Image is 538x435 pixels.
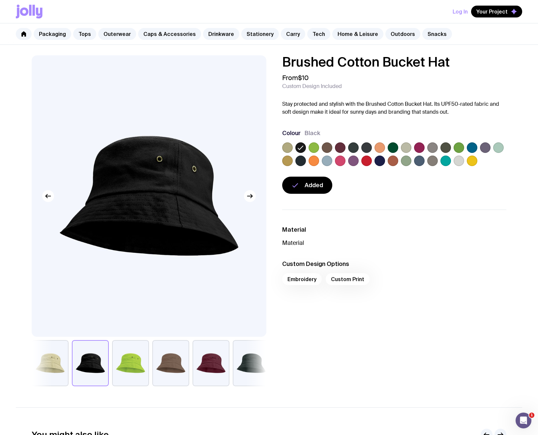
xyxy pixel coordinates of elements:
[241,28,279,40] a: Stationery
[516,413,531,428] iframe: Intercom live chat
[453,6,468,17] button: Log In
[282,129,301,137] h3: Colour
[282,177,332,194] button: Added
[305,129,320,137] span: Black
[282,100,506,116] p: Stay protected and stylish with the Brushed Cotton Bucket Hat. Its UPF50-rated fabric and soft de...
[476,8,508,15] span: Your Project
[282,74,309,82] span: From
[422,28,452,40] a: Snacks
[385,28,420,40] a: Outdoors
[282,239,506,247] p: Material
[282,260,506,268] h3: Custom Design Options
[471,6,522,17] button: Your Project
[34,28,71,40] a: Packaging
[298,73,309,82] span: $10
[98,28,136,40] a: Outerwear
[203,28,239,40] a: Drinkware
[282,83,342,90] span: Custom Design Included
[282,55,506,69] h1: Brushed Cotton Bucket Hat
[282,226,506,234] h3: Material
[138,28,201,40] a: Caps & Accessories
[305,181,323,189] span: Added
[73,28,96,40] a: Tops
[281,28,305,40] a: Carry
[307,28,330,40] a: Tech
[332,28,383,40] a: Home & Leisure
[529,413,534,418] span: 1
